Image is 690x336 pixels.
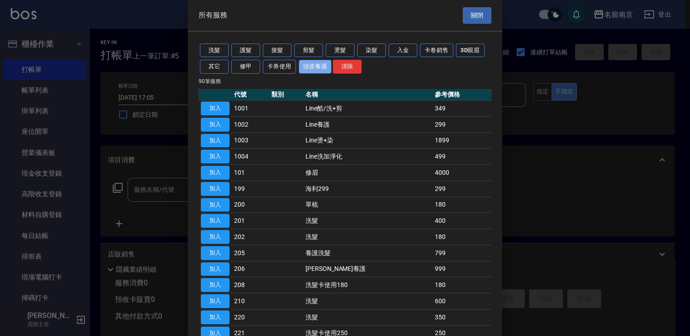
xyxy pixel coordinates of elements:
[433,309,491,325] td: 350
[303,309,433,325] td: 洗髮
[232,101,269,117] td: 1001
[232,197,269,213] td: 200
[232,261,269,277] td: 206
[303,213,433,229] td: 洗髮
[199,11,227,20] span: 所有服務
[201,182,230,196] button: 加入
[200,44,229,57] button: 洗髮
[269,89,303,101] th: 類別
[303,293,433,309] td: 洗髮
[201,102,230,115] button: 加入
[433,101,491,117] td: 349
[433,293,491,309] td: 600
[303,229,433,245] td: 洗髮
[201,150,230,164] button: 加入
[303,181,433,197] td: 海利299
[303,197,433,213] td: 單梳
[294,44,323,57] button: 剪髮
[231,44,260,57] button: 護髮
[303,165,433,181] td: 修眉
[232,165,269,181] td: 101
[299,60,332,74] button: 頭皮養護
[420,44,453,57] button: 卡卷銷售
[303,277,433,293] td: 洗髮卡使用180
[357,44,386,57] button: 染髮
[199,77,491,85] p: 90 筆服務
[201,246,230,260] button: 加入
[232,213,269,229] td: 201
[263,44,292,57] button: 接髮
[333,60,362,74] button: 清除
[433,133,491,149] td: 1899
[201,118,230,132] button: 加入
[201,278,230,292] button: 加入
[232,133,269,149] td: 1003
[232,277,269,293] td: 208
[231,60,260,74] button: 修甲
[389,44,417,57] button: 入金
[232,181,269,197] td: 199
[433,229,491,245] td: 180
[232,309,269,325] td: 220
[326,44,354,57] button: 燙髮
[433,181,491,197] td: 299
[263,60,296,74] button: 卡券使用
[201,134,230,148] button: 加入
[232,245,269,261] td: 205
[433,213,491,229] td: 400
[200,60,229,74] button: 其它
[201,262,230,276] button: 加入
[303,89,433,101] th: 名稱
[201,310,230,324] button: 加入
[463,7,491,24] button: 關閉
[456,44,485,57] button: 3D眼眉
[303,261,433,277] td: [PERSON_NAME]養護
[433,197,491,213] td: 180
[303,133,433,149] td: Line燙+染
[433,116,491,133] td: 299
[303,116,433,133] td: Line養護
[232,89,269,101] th: 代號
[433,277,491,293] td: 180
[433,149,491,165] td: 499
[201,166,230,180] button: 加入
[232,116,269,133] td: 1002
[303,101,433,117] td: Line酷/洗+剪
[433,245,491,261] td: 799
[201,214,230,228] button: 加入
[232,149,269,165] td: 1004
[232,293,269,309] td: 210
[433,89,491,101] th: 參考價格
[433,261,491,277] td: 999
[303,245,433,261] td: 養護洗髮
[201,198,230,212] button: 加入
[433,165,491,181] td: 4000
[201,294,230,308] button: 加入
[201,230,230,244] button: 加入
[303,149,433,165] td: Line洗加淨化
[232,229,269,245] td: 202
